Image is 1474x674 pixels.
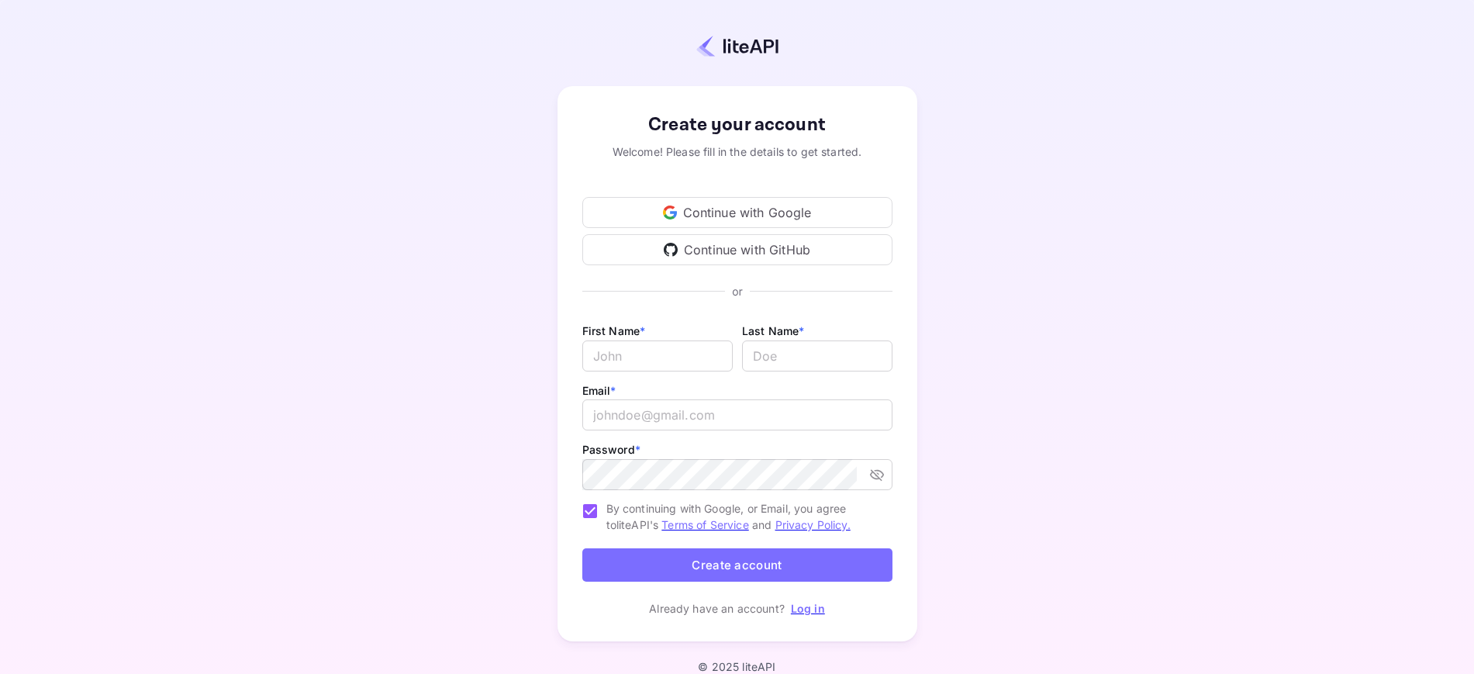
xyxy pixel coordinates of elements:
[649,600,785,617] p: Already have an account?
[582,324,646,337] label: First Name
[863,461,891,489] button: toggle password visibility
[582,111,892,139] div: Create your account
[661,518,748,531] a: Terms of Service
[696,35,778,57] img: liteapi
[775,518,851,531] a: Privacy Policy.
[791,602,825,615] a: Log in
[582,399,892,430] input: johndoe@gmail.com
[582,234,892,265] div: Continue with GitHub
[582,197,892,228] div: Continue with Google
[698,660,775,673] p: © 2025 liteAPI
[582,143,892,160] div: Welcome! Please fill in the details to get started.
[606,500,880,533] span: By continuing with Google, or Email, you agree to liteAPI's and
[582,548,892,582] button: Create account
[582,443,640,456] label: Password
[742,324,805,337] label: Last Name
[582,384,616,397] label: Email
[742,340,892,372] input: Doe
[582,340,733,372] input: John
